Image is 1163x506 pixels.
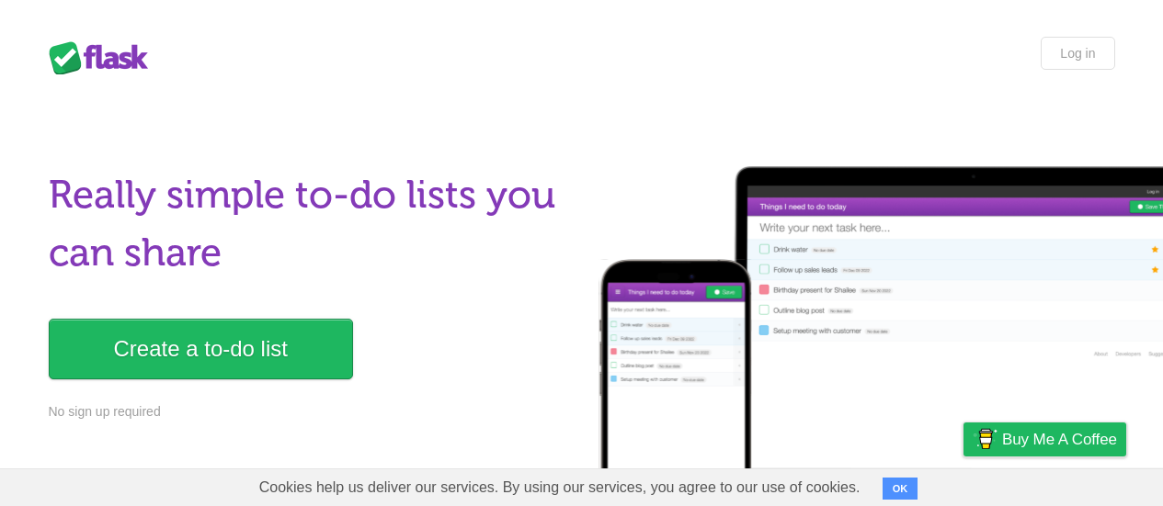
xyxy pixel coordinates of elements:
[241,469,879,506] span: Cookies help us deliver our services. By using our services, you agree to our use of cookies.
[1002,423,1117,455] span: Buy me a coffee
[883,478,918,500] button: OK
[963,422,1126,456] a: Buy me a coffee
[49,402,571,422] p: No sign up required
[49,166,571,282] h1: Really simple to-do lists you can share
[49,41,159,74] div: Flask Lists
[49,319,353,379] a: Create a to-do list
[1041,37,1114,70] a: Log in
[973,423,998,455] img: Buy me a coffee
